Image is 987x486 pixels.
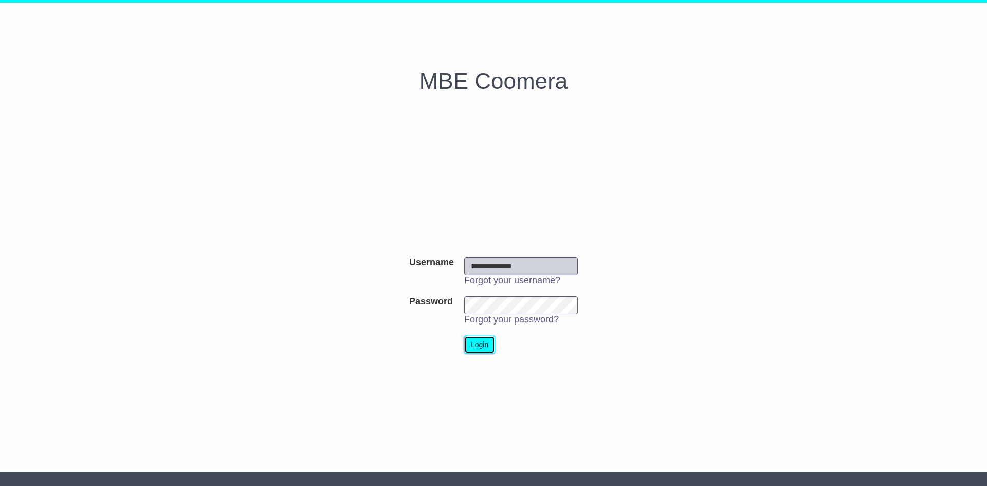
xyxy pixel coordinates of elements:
[409,296,453,308] label: Password
[409,257,454,268] label: Username
[464,336,495,354] button: Login
[464,275,560,285] a: Forgot your username?
[464,314,559,325] a: Forgot your password?
[235,69,752,94] h1: MBE Coomera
